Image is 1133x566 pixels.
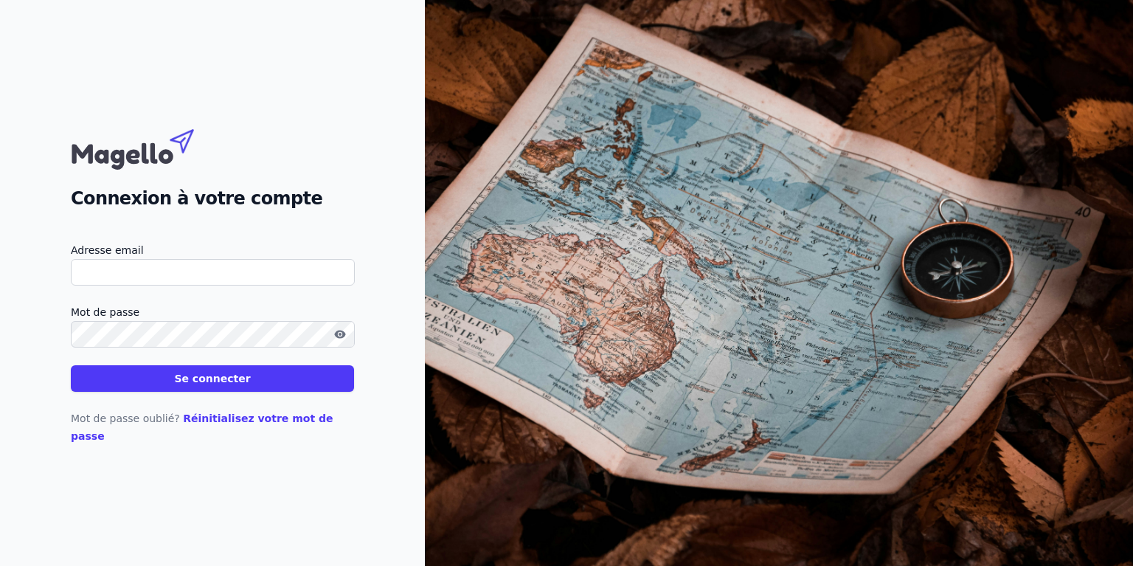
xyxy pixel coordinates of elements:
h2: Connexion à votre compte [71,185,354,212]
p: Mot de passe oublié? [71,410,354,445]
img: Magello [71,122,226,173]
label: Mot de passe [71,303,354,321]
label: Adresse email [71,241,354,259]
a: Réinitialisez votre mot de passe [71,413,333,442]
button: Se connecter [71,365,354,392]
